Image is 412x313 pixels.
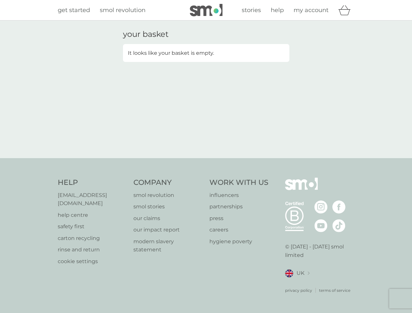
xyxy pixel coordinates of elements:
a: safety first [58,222,127,231]
a: rinse and return [58,246,127,254]
span: my account [294,7,328,14]
h3: your basket [123,30,169,39]
a: our impact report [133,226,203,234]
span: UK [297,269,304,277]
img: visit the smol Tiktok page [332,219,345,232]
div: basket [338,4,355,17]
a: smol revolution [133,191,203,200]
a: smol revolution [100,6,145,15]
span: stories [242,7,261,14]
a: smol stories [133,202,203,211]
a: our claims [133,214,203,223]
a: help centre [58,211,127,219]
a: get started [58,6,90,15]
img: smol [285,178,318,200]
span: get started [58,7,90,14]
a: modern slavery statement [133,237,203,254]
a: stories [242,6,261,15]
a: my account [294,6,328,15]
p: It looks like your basket is empty. [128,49,214,57]
a: partnerships [209,202,268,211]
a: help [271,6,284,15]
a: hygiene poverty [209,237,268,246]
img: visit the smol Youtube page [314,219,328,232]
h4: Help [58,178,127,188]
a: [EMAIL_ADDRESS][DOMAIN_NAME] [58,191,127,208]
h4: Work With Us [209,178,268,188]
a: influencers [209,191,268,200]
p: © [DATE] - [DATE] smol limited [285,243,355,259]
a: terms of service [319,287,350,293]
span: smol revolution [100,7,145,14]
a: cookie settings [58,257,127,266]
img: visit the smol Facebook page [332,201,345,214]
img: visit the smol Instagram page [314,201,328,214]
a: privacy policy [285,287,312,293]
img: select a new location [308,272,310,275]
img: UK flag [285,269,293,277]
a: careers [209,226,268,234]
a: press [209,214,268,223]
span: help [271,7,284,14]
img: smol [190,4,222,16]
h4: Company [133,178,203,188]
a: carton recycling [58,234,127,243]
